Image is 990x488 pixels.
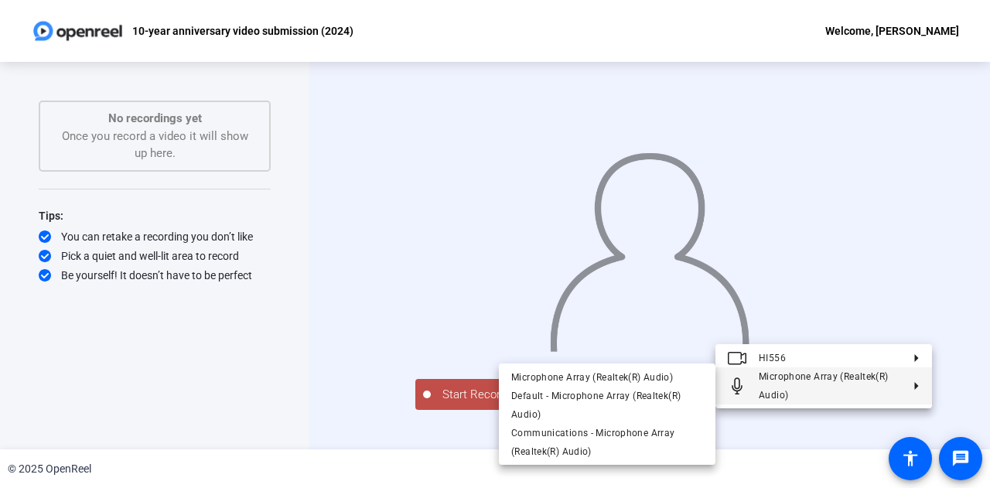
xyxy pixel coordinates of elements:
span: Default - Microphone Array (Realtek(R) Audio) [511,391,681,420]
span: Communications - Microphone Array (Realtek(R) Audio) [511,428,674,457]
span: Microphone Array (Realtek(R) Audio) [759,371,889,401]
span: Microphone Array (Realtek(R) Audio) [511,372,673,383]
mat-icon: Microphone [728,377,746,395]
mat-icon: Video camera [728,349,746,367]
span: HI556 [759,353,786,363]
